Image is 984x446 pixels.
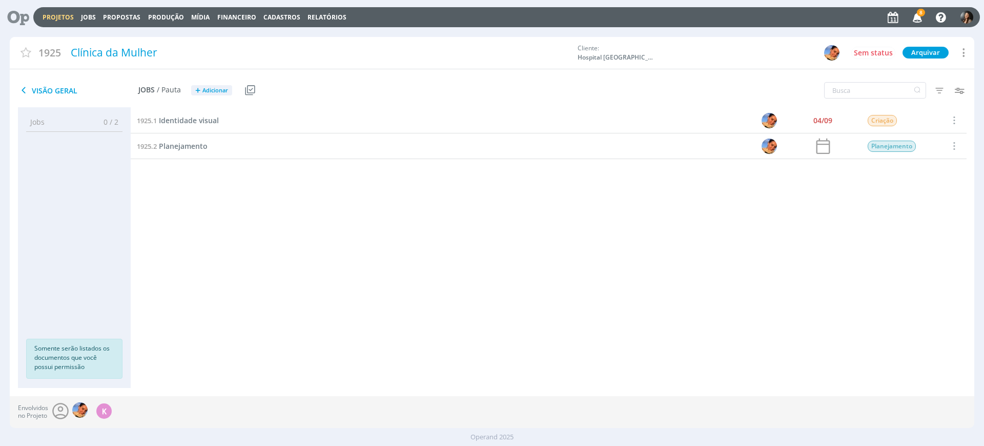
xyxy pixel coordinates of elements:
button: L [824,45,840,61]
button: 8 [906,8,927,27]
span: + [195,85,200,96]
a: Mídia [191,13,210,22]
button: Arquivar [903,47,949,59]
span: Jobs [30,117,45,127]
span: / Pauta [157,86,181,94]
span: 1925.2 [137,142,157,151]
button: Jobs [78,13,99,22]
span: Adicionar [202,87,228,94]
p: Somente serão listados os documentos que você possui permissão [34,344,114,372]
button: Financeiro [214,13,259,22]
button: Propostas [100,13,143,22]
button: Produção [145,13,187,22]
button: Cadastros [260,13,303,22]
input: Busca [824,82,926,99]
span: Visão Geral [18,84,138,96]
img: B [960,11,973,24]
span: Jobs [138,86,155,94]
span: 8 [917,9,925,16]
span: Cadastros [263,13,300,22]
span: Hospital [GEOGRAPHIC_DATA] [578,53,654,62]
span: 1925 [38,45,61,60]
img: L [762,139,777,154]
a: 1925.2Planejamento [137,141,208,152]
span: Identidade visual [159,115,219,125]
span: Sem status [854,48,893,57]
a: Projetos [43,13,74,22]
img: L [824,45,839,61]
button: Mídia [188,13,213,22]
div: K [96,403,112,419]
a: Jobs [81,13,96,22]
div: Cliente: [578,44,808,62]
img: L [72,402,88,418]
span: Envolvidos no Projeto [18,404,48,419]
button: +Adicionar [191,85,232,96]
button: Sem status [851,47,895,59]
a: 1925.1Identidade visual [137,115,219,126]
span: Criação [868,115,897,126]
span: Planejamento [159,141,208,151]
span: Propostas [103,13,140,22]
span: 0 / 2 [96,117,118,127]
a: Relatórios [307,13,346,22]
button: Projetos [39,13,77,22]
button: B [960,8,974,26]
img: L [762,113,777,128]
div: 04/09 [813,117,832,124]
a: Produção [148,13,184,22]
button: Relatórios [304,13,350,22]
span: 1925.1 [137,116,157,125]
div: Clínica da Mulher [67,41,572,65]
span: Planejamento [868,141,916,152]
a: Financeiro [217,13,256,22]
